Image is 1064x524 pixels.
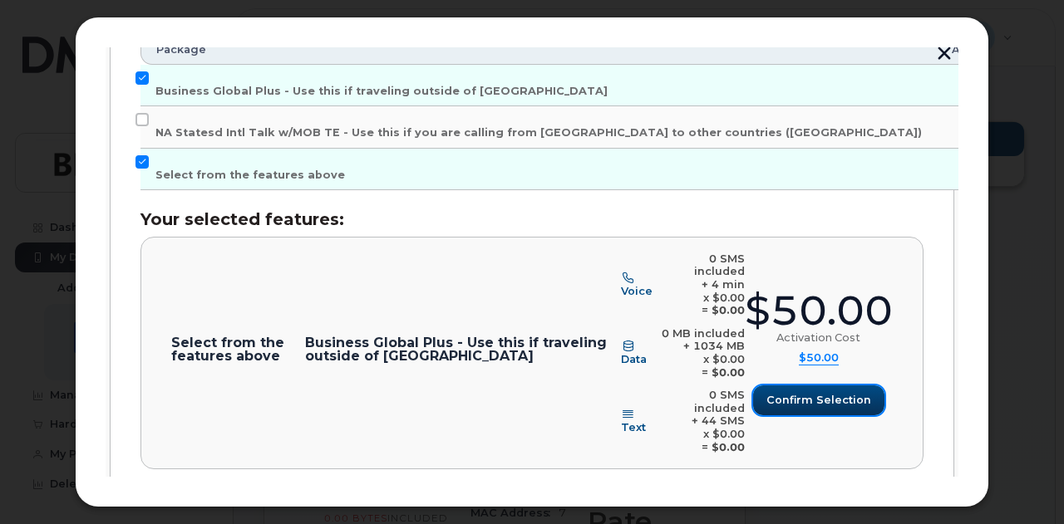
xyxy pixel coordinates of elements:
[683,340,745,365] span: + 1034 MB x
[155,85,608,97] span: Business Global Plus - Use this if traveling outside of [GEOGRAPHIC_DATA]
[621,421,646,433] span: Text
[712,366,745,379] b: $0.00
[155,126,922,139] span: NA Statesd Intl Talk w/MOB TE - Use this if you are calling from [GEOGRAPHIC_DATA] to other count...
[702,428,745,453] span: $0.00 =
[712,304,745,316] b: $0.00
[660,327,745,340] div: 0 MB included
[621,353,647,365] span: Data
[712,441,745,453] b: $0.00
[753,385,884,415] button: Confirm selection
[140,210,924,228] h3: Your selected features:
[659,389,745,414] div: 0 SMS included
[171,336,305,362] p: Select from the features above
[702,353,745,379] span: $0.00 =
[766,392,871,408] span: Confirm selection
[702,291,745,317] span: $0.00 =
[776,331,860,345] div: Activation Cost
[692,414,745,440] span: + 44 SMS x
[305,336,622,362] p: Business Global Plus - Use this if traveling outside of [GEOGRAPHIC_DATA]
[745,291,893,331] div: $50.00
[621,285,653,297] span: Voice
[155,169,345,181] span: Select from the features above
[799,351,839,365] summary: $50.00
[702,278,745,304] span: + 4 min x
[992,452,1052,512] iframe: Messenger Launcher
[666,252,745,278] div: 0 SMS included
